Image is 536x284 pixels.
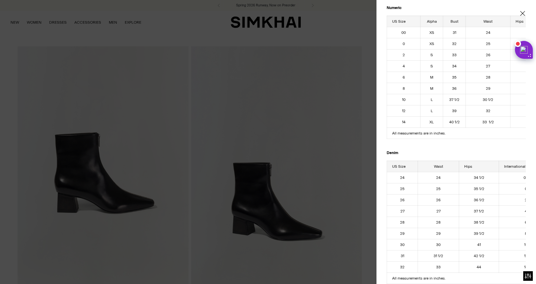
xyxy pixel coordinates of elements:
[387,239,418,250] td: 30
[443,38,466,49] td: 32
[421,83,443,94] td: M
[418,172,459,183] td: 24
[418,194,459,205] td: 26
[459,161,499,172] th: Hips
[387,250,418,261] td: 31
[466,116,510,127] td: 33 1/2
[387,183,418,194] td: 25
[443,16,466,27] th: Bust
[387,105,421,116] td: 12
[459,239,499,250] td: 41
[387,194,418,205] td: 26
[418,161,459,172] th: Waist
[387,116,421,127] td: 14
[519,10,526,17] button: Close
[421,72,443,83] td: M
[387,172,418,183] td: 24
[418,239,459,250] td: 30
[418,261,459,272] td: 33
[387,27,421,38] td: 00
[459,217,499,228] td: 38 1/2
[459,172,499,183] td: 34 1/2
[421,27,443,38] td: XS
[5,260,64,279] iframe: Sign Up via Text for Offers
[459,183,499,194] td: 35 1/2
[421,60,443,72] td: S
[466,49,510,60] td: 26
[443,49,466,60] td: 33
[387,83,421,94] td: 8
[443,105,466,116] td: 39
[443,72,466,83] td: 35
[466,105,510,116] td: 32
[466,16,510,27] th: Waist
[387,150,398,155] strong: Denim
[466,72,510,83] td: 28
[443,27,466,38] td: 31
[421,105,443,116] td: L
[466,38,510,49] td: 25
[421,49,443,60] td: S
[387,49,421,60] td: 2
[418,228,459,239] td: 29
[459,261,499,272] td: 44
[459,194,499,205] td: 36 1/2
[421,94,443,105] td: L
[387,161,418,172] th: US Size
[466,27,510,38] td: 24
[418,250,459,261] td: 31 1/2
[387,60,421,72] td: 4
[421,16,443,27] th: Alpha
[421,116,443,127] td: XL
[418,205,459,217] td: 27
[459,250,499,261] td: 42 1/2
[443,116,466,127] td: 40 1/2
[418,183,459,194] td: 25
[387,16,421,27] th: US Size
[443,94,466,105] td: 37 1/2
[443,60,466,72] td: 34
[421,38,443,49] td: XS
[387,261,418,272] td: 32
[443,83,466,94] td: 36
[387,72,421,83] td: 6
[466,60,510,72] td: 27
[459,228,499,239] td: 39 1/2
[387,228,418,239] td: 29
[387,38,421,49] td: 0
[459,205,499,217] td: 37 1/2
[387,5,401,10] strong: Numeric
[466,94,510,105] td: 30 1/2
[418,217,459,228] td: 28
[387,217,418,228] td: 28
[387,94,421,105] td: 10
[387,205,418,217] td: 27
[466,83,510,94] td: 29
